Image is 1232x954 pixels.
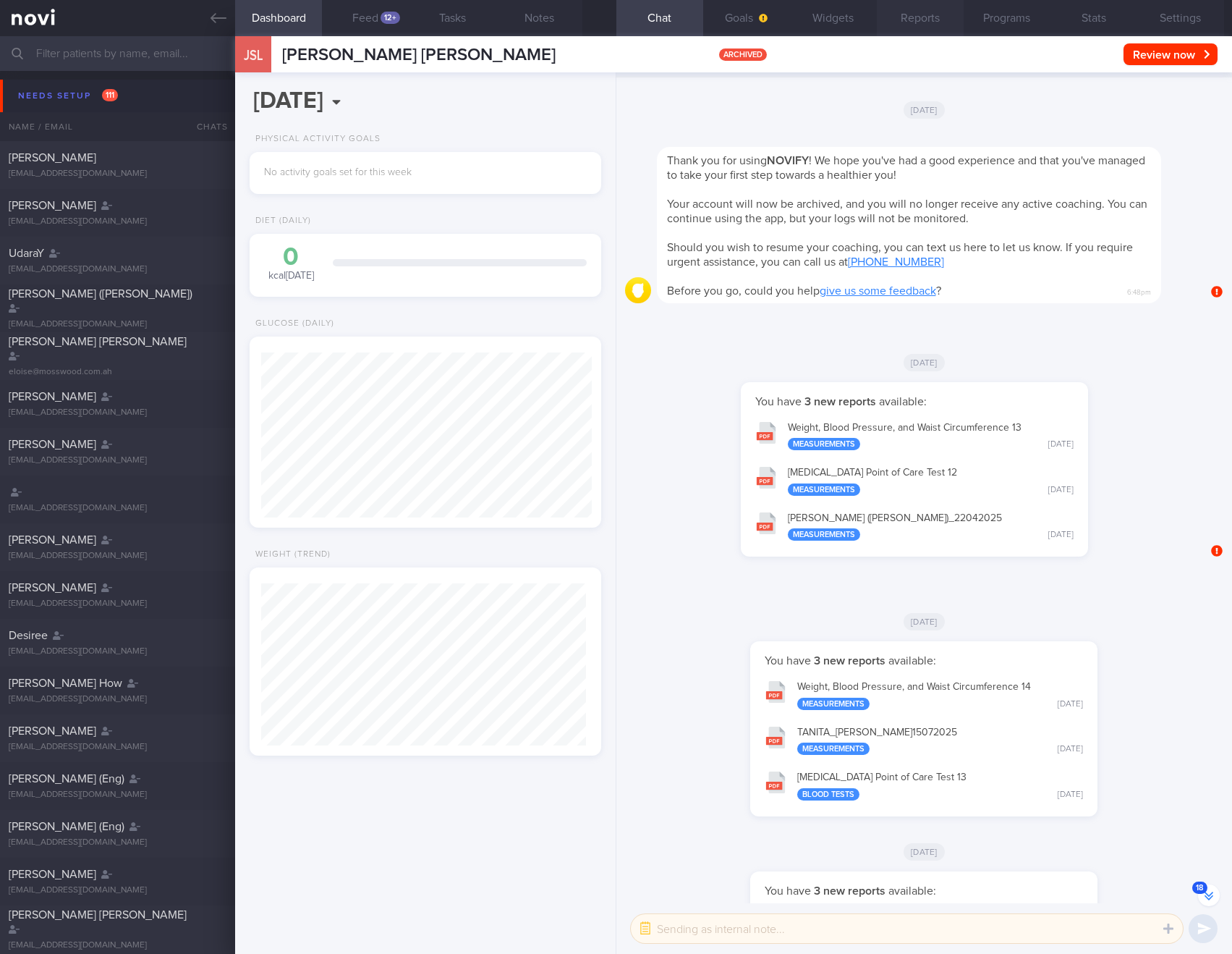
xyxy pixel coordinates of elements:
div: Glucose (Daily) [250,318,334,329]
div: [EMAIL_ADDRESS][DOMAIN_NAME] [9,646,226,657]
div: Measurements [788,484,860,496]
a: [PHONE_NUMBER] [848,256,944,268]
div: [DATE] [1058,699,1083,710]
div: [EMAIL_ADDRESS][DOMAIN_NAME] [9,940,226,951]
button: Weight, Blood Pressure, and Waist Circumference 13 Measurements [DATE] [748,413,1081,458]
div: Diet (Daily) [250,216,311,227]
span: [PERSON_NAME] [9,200,96,211]
div: [EMAIL_ADDRESS][DOMAIN_NAME] [9,503,226,514]
button: [MEDICAL_DATA] Point of Care Test 12 Measurements [DATE] [748,457,1081,503]
span: 6:48pm [1127,284,1151,297]
button: [PERSON_NAME] ([PERSON_NAME])_22042025 Measurements [DATE] [748,503,1081,549]
span: [PERSON_NAME] How [9,677,122,689]
div: [DATE] [1058,744,1083,755]
div: [EMAIL_ADDRESS][DOMAIN_NAME] [9,837,226,848]
div: No activity goals set for this week [264,166,586,180]
div: [EMAIL_ADDRESS][DOMAIN_NAME] [9,408,226,418]
span: [PERSON_NAME] [9,869,96,880]
div: eloise@mosswood.com.ah [9,367,226,378]
span: Should you wish to resume your coaching, you can text us here to let us know. If you require urge... [667,242,1133,268]
div: [EMAIL_ADDRESS][DOMAIN_NAME] [9,694,226,705]
span: [PERSON_NAME] [PERSON_NAME] [9,336,187,347]
div: [EMAIL_ADDRESS][DOMAIN_NAME] [9,319,226,330]
div: [EMAIL_ADDRESS][DOMAIN_NAME] [9,885,226,896]
span: 18 [1192,882,1207,894]
div: [EMAIL_ADDRESS][DOMAIN_NAME] [9,790,226,801]
div: Chats [177,112,235,141]
span: [DATE] [904,613,945,630]
div: 12+ [381,12,400,24]
span: Before you go, could you help ? [667,285,941,297]
span: [PERSON_NAME] [9,725,96,737]
div: [EMAIL_ADDRESS][DOMAIN_NAME] [9,455,226,466]
span: Your account will now be archived, and you will no longer receive any active coaching. You can co... [667,198,1147,224]
p: You have available: [765,884,1083,898]
div: TANITA_ [PERSON_NAME] 15072025 [797,727,1083,756]
button: 18 [1198,885,1220,906]
span: [DATE] [904,354,945,371]
div: [PERSON_NAME] ([PERSON_NAME])_ 22042025 [788,512,1074,541]
strong: 3 new reports [811,655,888,667]
div: [EMAIL_ADDRESS][DOMAIN_NAME] [9,742,226,753]
span: UdaraY [9,248,44,259]
button: [MEDICAL_DATA] Point of Care Test 13 Blood Tests [DATE] [757,762,1090,808]
span: [DATE] [904,101,945,119]
div: 0 [264,245,318,270]
div: [MEDICAL_DATA] Point of Care Test 12 [788,467,1074,496]
div: [DATE] [1048,439,1074,450]
div: Measurements [788,438,860,450]
span: Desiree [9,630,48,641]
div: [EMAIL_ADDRESS][DOMAIN_NAME] [9,551,226,562]
span: [PERSON_NAME] [PERSON_NAME] [9,909,187,921]
div: [DATE] [1048,485,1074,496]
span: [PERSON_NAME] ([PERSON_NAME]) [9,288,192,300]
span: Thank you for using ! We hope you've had a good experience and that you've managed to take your f... [667,155,1145,181]
span: [PERSON_NAME] (Eng) [9,773,124,785]
p: You have available: [765,654,1083,668]
div: [EMAIL_ADDRESS][DOMAIN_NAME] [9,169,226,180]
span: archived [719,48,767,61]
div: [EMAIL_ADDRESS][DOMAIN_NAME] [9,216,226,227]
div: Measurements [788,528,860,541]
span: [PERSON_NAME] [9,439,96,450]
button: TANITA_[PERSON_NAME]15072025 Measurements [DATE] [757,717,1090,763]
div: Blood Tests [797,788,859,801]
div: Weight (Trend) [250,549,331,560]
strong: NOVIFY [767,155,809,166]
span: [PERSON_NAME] [9,391,96,402]
strong: 3 new reports [811,885,888,897]
a: give us some feedback [820,285,936,297]
div: [DATE] [1058,790,1083,801]
div: Weight, Blood Pressure, and Waist Circumference 14 [797,681,1083,710]
div: [EMAIL_ADDRESS][DOMAIN_NAME] [9,264,226,275]
button: Review now [1123,43,1218,65]
div: Physical Activity Goals [250,134,381,145]
div: Measurements [797,698,870,710]
span: [PERSON_NAME] [9,534,96,546]
div: [MEDICAL_DATA] Point of Care Test 13 [797,772,1083,801]
span: [PERSON_NAME] [9,582,96,594]
span: [DATE] [904,843,945,861]
span: [PERSON_NAME] [9,152,96,164]
span: [PERSON_NAME] (Eng) [9,821,124,832]
div: Measurements [797,743,870,755]
div: Needs setup [14,86,122,106]
div: JSL [231,28,275,83]
strong: 3 new reports [802,396,879,408]
div: [EMAIL_ADDRESS][DOMAIN_NAME] [9,599,226,609]
div: kcal [DATE] [264,245,318,283]
div: Weight, Blood Pressure, and Waist Circumference 13 [788,422,1074,451]
span: [PERSON_NAME] [PERSON_NAME] [282,46,556,64]
button: Weight, Blood Pressure, and Waist Circumference 14 Measurements [DATE] [757,672,1090,717]
p: You have available: [755,394,1074,409]
div: [DATE] [1048,530,1074,541]
span: 111 [102,89,118,101]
